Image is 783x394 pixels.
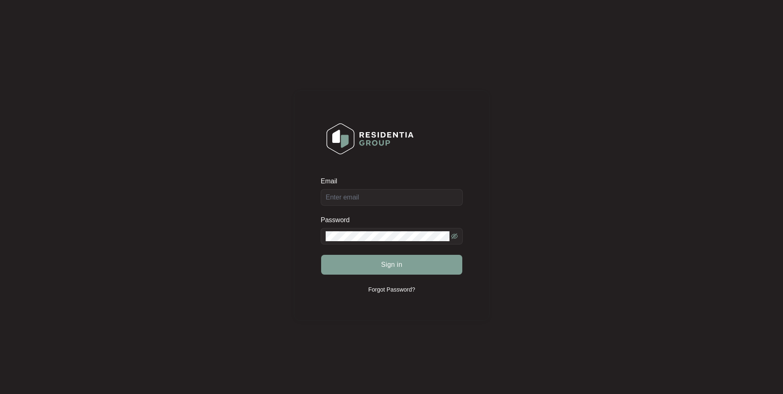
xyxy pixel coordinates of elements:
[451,233,458,240] span: eye-invisible
[321,118,419,160] img: Login Logo
[321,255,462,275] button: Sign in
[321,189,463,206] input: Email
[326,231,449,241] input: Password
[321,216,356,224] label: Password
[368,285,415,294] p: Forgot Password?
[381,260,402,270] span: Sign in
[321,177,343,185] label: Email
